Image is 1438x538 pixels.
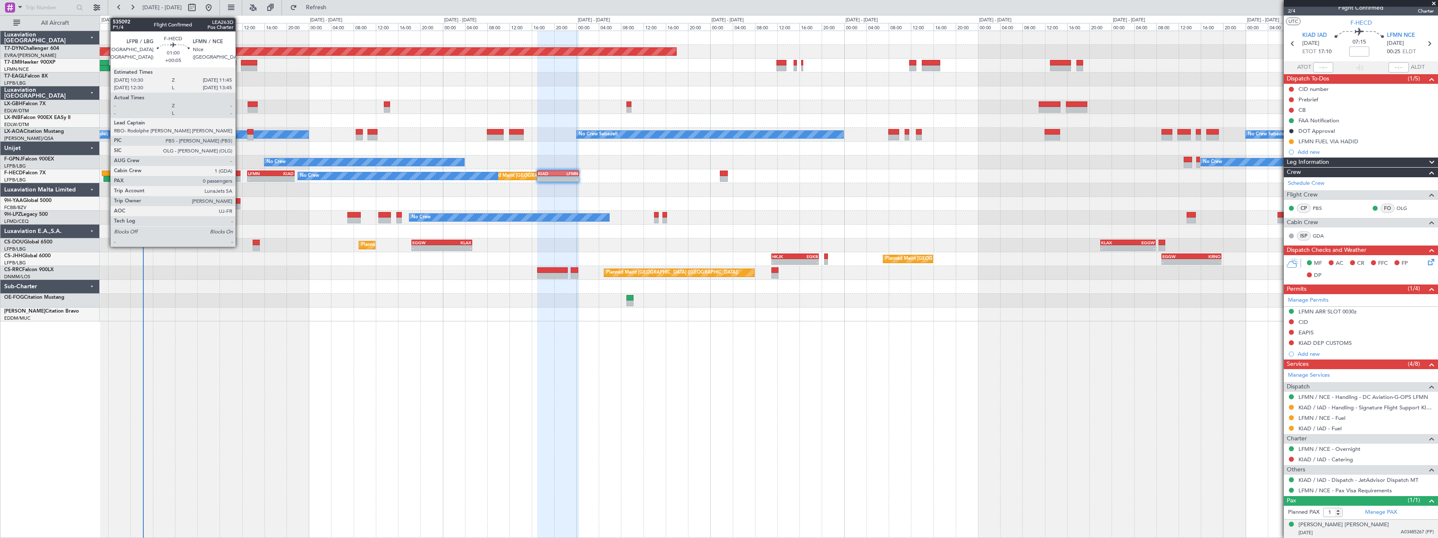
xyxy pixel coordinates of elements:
div: - [1191,259,1220,264]
a: LFMN / NCE - Fuel [1298,414,1345,422]
div: LFMN [248,171,271,176]
div: FO [1381,204,1394,213]
a: LFMN/NCE [4,66,29,72]
div: FAA Notification [1298,117,1339,124]
a: LFMN / NCE - Overnight [1298,445,1360,453]
span: ALDT [1411,63,1425,72]
div: [DATE] - [DATE] [1247,17,1279,24]
div: No Crew [300,170,319,182]
div: KLAX [1101,240,1128,245]
button: All Aircraft [9,16,91,30]
a: F-HECDFalcon 7X [4,171,46,176]
div: - [412,246,442,251]
a: EVRA/[PERSON_NAME] [4,52,56,59]
a: LFPB/LBG [4,163,26,169]
span: Leg Information [1287,158,1329,167]
a: CS-RRCFalcon 900LX [4,267,54,272]
div: 04:00 [465,23,487,31]
div: EGGW [1128,240,1155,245]
span: Cabin Crew [1287,218,1318,228]
div: 00:00 [710,23,732,31]
a: F-GPNJFalcon 900EX [4,157,54,162]
a: [PERSON_NAME]Citation Bravo [4,309,79,314]
div: - [271,176,294,181]
span: ATOT [1297,63,1311,72]
span: 07:15 [1353,38,1366,47]
div: 00:00 [175,23,197,31]
div: 20:00 [1223,23,1245,31]
div: EGKB [795,254,818,259]
a: KIAD / IAD - Fuel [1298,425,1342,432]
a: Schedule Crew [1288,179,1324,188]
div: CB [1298,106,1306,114]
div: 00:00 [309,23,331,31]
div: [DATE] - [DATE] [578,17,610,24]
a: LFPB/LBG [4,260,26,266]
div: CID number [1298,85,1329,93]
a: OLG [1397,204,1415,212]
span: (1/5) [1408,74,1420,83]
div: KIAD [538,171,558,176]
div: Planned Maint [GEOGRAPHIC_DATA] ([GEOGRAPHIC_DATA]) [606,266,738,279]
span: [PERSON_NAME] [4,309,45,314]
span: ELDT [1402,48,1416,56]
span: CS-JHH [4,253,22,259]
div: LFMN [558,171,578,176]
div: EGGW [1162,254,1191,259]
a: LFPB/LBG [4,80,26,86]
div: 00:00 [443,23,465,31]
div: 12:00 [510,23,532,31]
div: 16:00 [1201,23,1223,31]
div: KIAD [271,171,294,176]
div: 04:00 [331,23,353,31]
a: KIAD / IAD - Handling - Signature Flight Support KIAD / IAD [1298,404,1434,411]
div: [DATE] - [DATE] [310,17,342,24]
span: AC [1336,259,1343,268]
div: 00:00 [1246,23,1268,31]
div: Prebrief [1298,96,1318,103]
div: 00:00 [978,23,1000,31]
div: 04:00 [866,23,889,31]
span: F-GPNJ [4,157,22,162]
span: Crew [1287,168,1301,177]
a: T7-DYNChallenger 604 [4,46,59,51]
div: No Crew [266,156,286,168]
span: Refresh [299,5,334,10]
span: MF [1314,259,1322,268]
div: KLAX [442,240,471,245]
div: 16:00 [934,23,956,31]
div: 12:00 [777,23,799,31]
span: (4/8) [1408,360,1420,368]
div: EGGW [412,240,442,245]
div: DOT Approval [1298,127,1335,134]
div: 08:00 [487,23,510,31]
div: 04:00 [197,23,220,31]
a: LX-GBHFalcon 7X [4,101,46,106]
div: 00:00 [844,23,866,31]
div: Add new [1298,148,1434,155]
div: EAPIS [1298,329,1314,336]
input: --:-- [1313,62,1333,72]
span: T7-DYN [4,46,23,51]
a: KIAD / IAD - Catering [1298,456,1353,463]
span: OE-FOG [4,295,24,300]
div: 04:00 [1268,23,1290,31]
span: 9H-YAA [4,198,23,203]
span: Pax [1287,496,1296,506]
a: LX-AOACitation Mustang [4,129,64,134]
span: Dispatch [1287,382,1310,392]
div: CP [1297,204,1311,213]
div: LFMN ARR SLOT 0030z [1298,308,1357,315]
div: 00:00 [577,23,599,31]
div: Add new [1298,350,1434,357]
span: Charter [1287,434,1307,444]
span: 9H-LPZ [4,212,21,217]
div: 08:00 [889,23,911,31]
span: Services [1287,360,1309,369]
a: Manage Permits [1288,296,1329,305]
div: LFMN FUEL VIA HADID [1298,138,1358,145]
div: - [795,259,818,264]
span: Others [1287,465,1305,475]
div: [DATE] - [DATE] [979,17,1011,24]
div: Flight Confirmed [1338,3,1384,12]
